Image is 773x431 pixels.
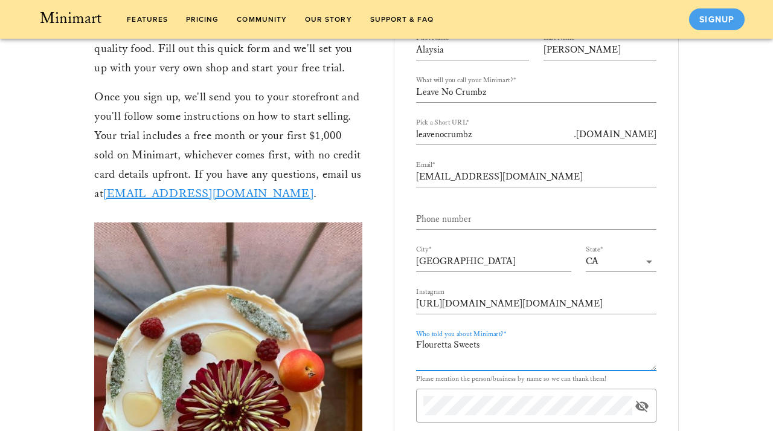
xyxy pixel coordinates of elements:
a: [EMAIL_ADDRESS][DOMAIN_NAME] [103,186,313,201]
a: Support & FAQ [362,11,441,28]
span: Signup [699,15,735,25]
span: Community [236,15,287,24]
a: Community [229,11,295,28]
a: features [119,11,176,28]
div: .[DOMAIN_NAME] [571,128,656,141]
a: Minimart [29,7,112,29]
a: Signup [689,8,745,30]
span: Minimart [39,8,102,28]
div: Please mention the person/business by name so we can thank them! [416,375,656,383]
a: Our Story [297,11,359,28]
span: Support & FAQ [370,15,434,24]
p: Once you sign up, we'll send you to your storefront and you'll follow some instructions on how to... [94,87,362,203]
span: Our Story [304,15,352,24]
span: features [126,15,168,24]
span: Pricing [185,15,219,24]
a: Pricing [178,11,226,28]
